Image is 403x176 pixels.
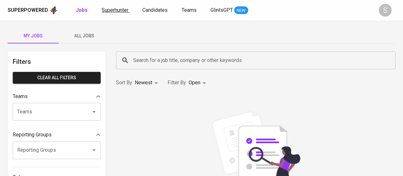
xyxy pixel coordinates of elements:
div: Teams [13,90,101,103]
p: Newest [135,79,152,87]
div: Newest [135,77,160,89]
button: Clear All filters [13,72,101,84]
span: NEW [234,7,248,14]
span: Teams [182,7,197,13]
h6: Filters [13,57,101,67]
span: Clear All filters [18,74,96,82]
div: Open [189,77,208,89]
p: Reporting Groups [13,131,52,139]
a: Teams [182,6,198,14]
p: Filter By [168,79,186,87]
p: Teams [13,93,28,100]
span: Open [189,80,200,86]
div: Superpowered [8,7,48,14]
a: GlintsGPT NEW [211,6,248,14]
div: S [379,4,392,17]
b: Jobs [76,7,88,13]
span: Superhunter [102,7,128,13]
button: Open [90,146,98,155]
a: Superpoweredapp logo [8,5,58,15]
span: GlintsGPT [211,7,233,13]
a: Superhunter [102,6,130,14]
img: app logo [49,5,58,15]
span: All Jobs [62,32,106,40]
p: Sort By [116,79,132,87]
div: Reporting Groups [13,128,101,141]
span: My Jobs [11,32,55,40]
a: Candidates [142,6,169,14]
a: Jobs [76,6,89,14]
button: Open [90,107,98,116]
span: Candidates [142,7,168,13]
